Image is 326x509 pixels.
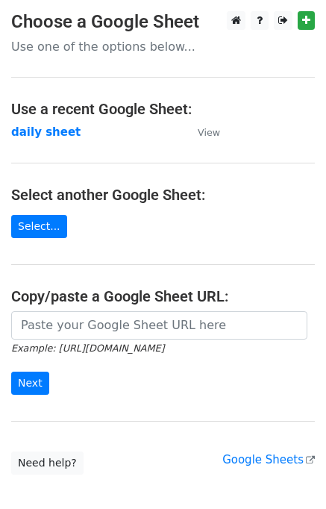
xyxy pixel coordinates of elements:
[11,100,315,118] h4: Use a recent Google Sheet:
[11,372,49,395] input: Next
[11,125,81,139] a: daily sheet
[198,127,220,138] small: View
[183,125,220,139] a: View
[11,11,315,33] h3: Choose a Google Sheet
[11,186,315,204] h4: Select another Google Sheet:
[11,311,307,340] input: Paste your Google Sheet URL here
[222,453,315,466] a: Google Sheets
[11,452,84,475] a: Need help?
[11,343,164,354] small: Example: [URL][DOMAIN_NAME]
[11,215,67,238] a: Select...
[11,287,315,305] h4: Copy/paste a Google Sheet URL:
[11,39,315,54] p: Use one of the options below...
